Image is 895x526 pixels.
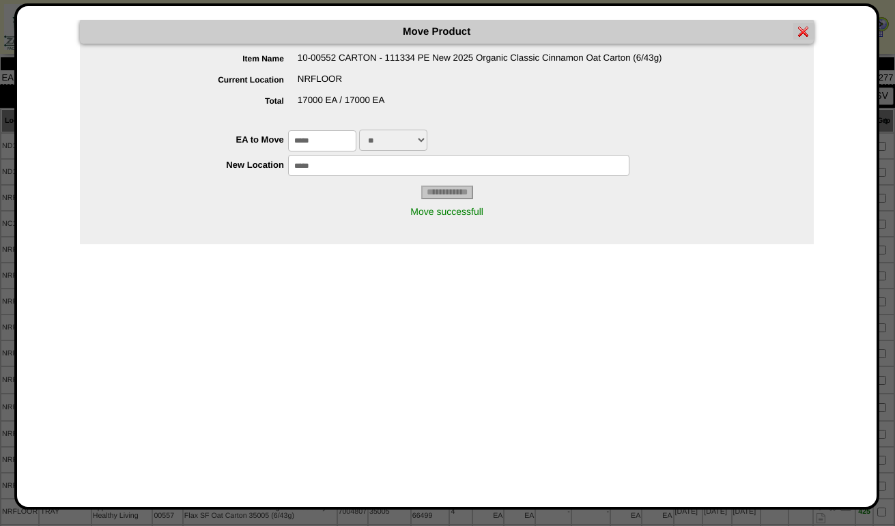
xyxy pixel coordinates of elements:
label: Total [107,96,298,106]
div: 17000 EA / 17000 EA [107,95,814,116]
div: Move Product [80,20,814,44]
label: Item Name [107,54,298,63]
div: Move successfull [80,199,814,224]
label: Current Location [107,75,298,85]
div: NRFLOOR [107,74,814,95]
img: error.gif [798,26,809,37]
label: EA to Move [107,134,288,145]
div: 10-00552 CARTON - 111334 PE New 2025 Organic Classic Cinnamon Oat Carton (6/43g) [107,53,814,74]
label: New Location [107,160,288,170]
